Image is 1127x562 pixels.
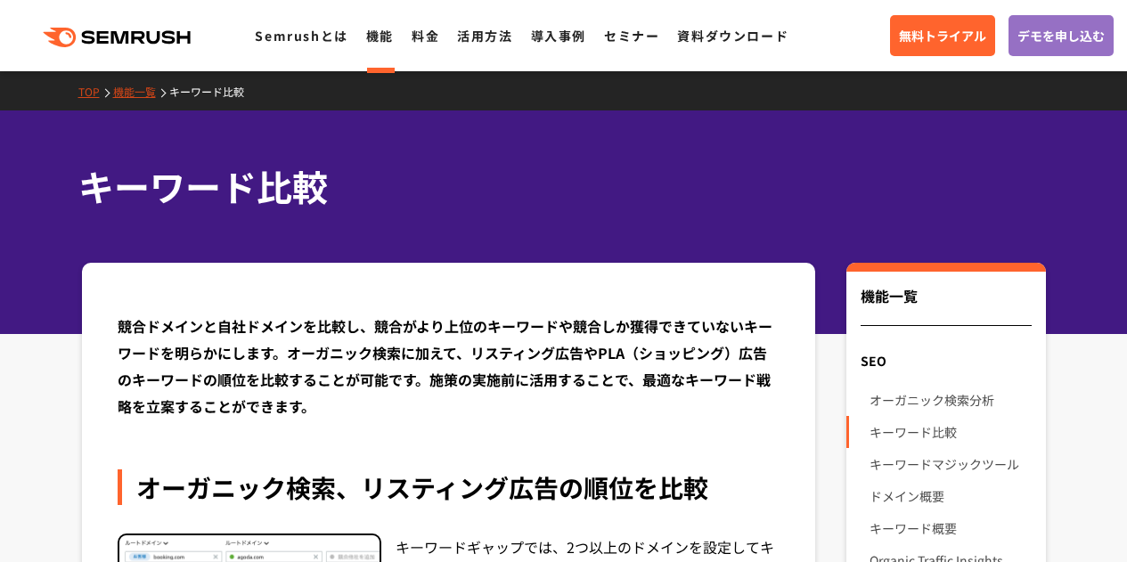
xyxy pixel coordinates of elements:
div: SEO [846,345,1045,377]
a: デモを申し込む [1009,15,1114,56]
a: 無料トライアル [890,15,995,56]
h1: キーワード比較 [78,160,1032,213]
a: ドメイン概要 [870,480,1031,512]
a: TOP [78,84,113,99]
a: キーワード比較 [870,416,1031,448]
a: キーワード概要 [870,512,1031,544]
a: セミナー [604,27,659,45]
a: 機能 [366,27,394,45]
a: キーワード比較 [169,84,257,99]
a: オーガニック検索分析 [870,384,1031,416]
a: 資料ダウンロード [677,27,788,45]
div: オーガニック検索、リスティング広告の順位を比較 [118,469,780,505]
div: 競合ドメインと自社ドメインを比較し、競合がより上位のキーワードや競合しか獲得できていないキーワードを明らかにします。オーガニック検索に加えて、リスティング広告やPLA（ショッピング）広告のキーワ... [118,313,780,419]
a: 導入事例 [531,27,586,45]
a: 活用方法 [457,27,512,45]
a: Semrushとは [255,27,347,45]
div: 機能一覧 [861,285,1031,326]
span: デモを申し込む [1017,26,1105,45]
a: 機能一覧 [113,84,169,99]
span: 無料トライアル [899,26,986,45]
a: キーワードマジックツール [870,448,1031,480]
a: 料金 [412,27,439,45]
